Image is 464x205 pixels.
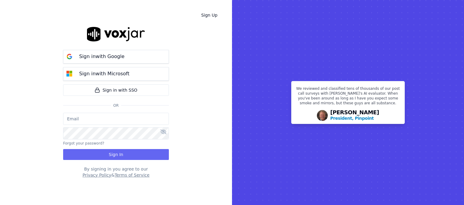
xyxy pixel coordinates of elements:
[63,68,76,80] img: microsoft Sign in button
[111,103,121,108] span: Or
[63,141,104,146] button: Forgot your password?
[196,10,222,21] a: Sign Up
[114,172,149,178] button: Terms of Service
[63,50,169,63] button: Sign inwith Google
[63,67,169,81] button: Sign inwith Microsoft
[295,86,401,108] p: We reviewed and classified tens of thousands of our post call surveys with [PERSON_NAME]'s AI eva...
[63,84,169,96] a: Sign in with SSO
[79,53,124,60] p: Sign in with Google
[330,115,374,121] p: President, Pinpoint
[330,110,379,121] div: [PERSON_NAME]
[317,110,328,121] img: Avatar
[82,172,111,178] button: Privacy Policy
[63,166,169,178] div: By signing in you agree to our &
[79,70,129,77] p: Sign in with Microsoft
[63,113,169,125] input: Email
[63,50,76,63] img: google Sign in button
[63,149,169,160] button: Sign In
[87,27,145,41] img: logo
